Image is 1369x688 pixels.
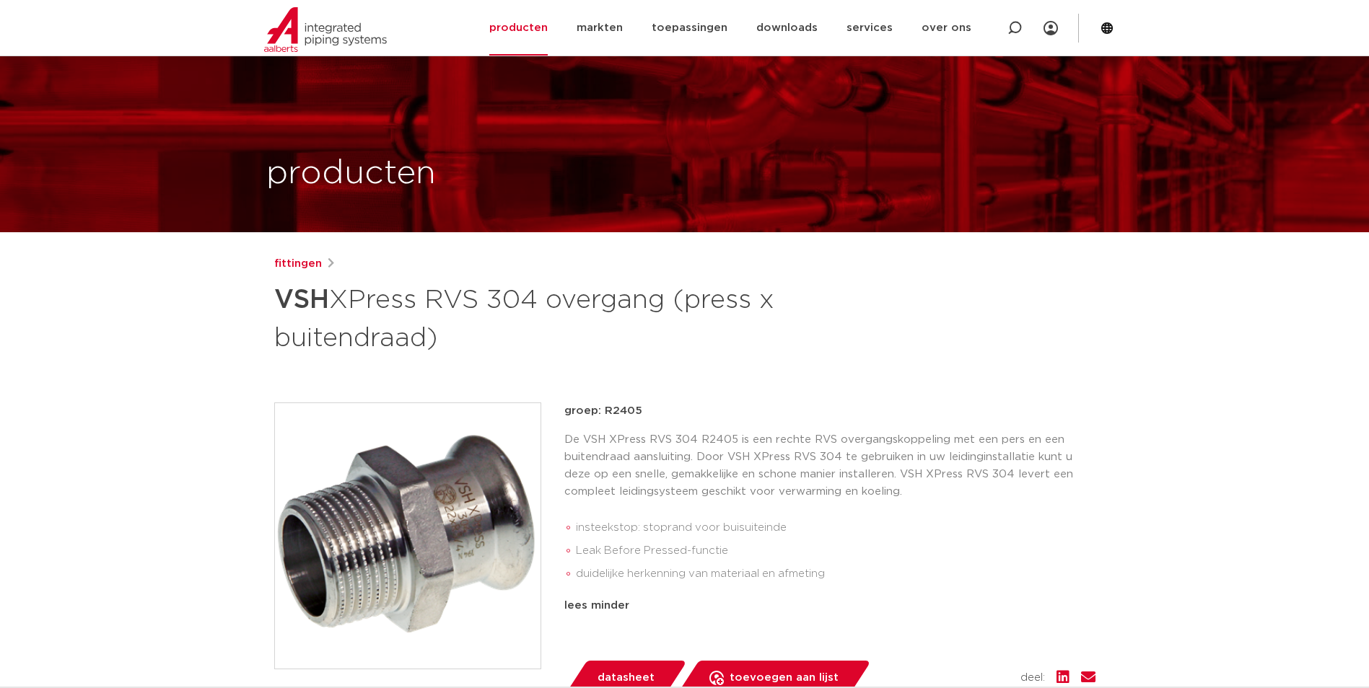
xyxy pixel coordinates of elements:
[266,151,436,197] h1: producten
[576,516,1095,539] li: insteekstop: stoprand voor buisuiteinde
[274,278,816,356] h1: XPress RVS 304 overgang (press x buitendraad)
[274,287,329,313] strong: VSH
[576,563,1095,586] li: duidelijke herkenning van materiaal en afmeting
[564,402,1095,420] p: groep: R2405
[275,403,541,669] img: Product Image for VSH XPress RVS 304 overgang (press x buitendraad)
[564,431,1095,500] p: De VSH XPress RVS 304 R2405 is een rechte RVS overgangskoppeling met een pers en een buitendraad ...
[564,597,1095,614] div: lees minder
[576,539,1095,563] li: Leak Before Pressed-functie
[1020,669,1045,687] span: deel:
[274,255,322,273] a: fittingen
